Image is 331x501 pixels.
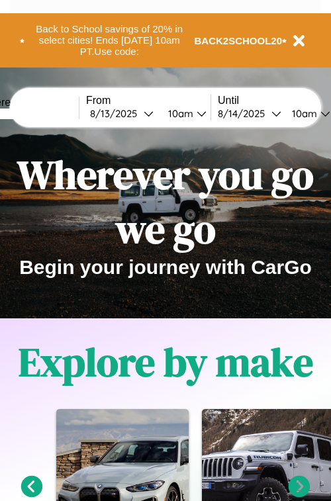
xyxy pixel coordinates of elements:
button: Back to School savings of 20% in select cities! Ends [DATE] 10am PT.Use code: [24,20,195,61]
b: BACK2SCHOOL20 [195,35,283,46]
button: 10am [158,107,211,120]
div: 8 / 14 / 2025 [218,107,271,120]
h1: Explore by make [19,335,313,389]
div: 10am [162,107,197,120]
label: From [86,95,211,107]
button: 8/13/2025 [86,107,158,120]
div: 10am [285,107,320,120]
div: 8 / 13 / 2025 [90,107,144,120]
